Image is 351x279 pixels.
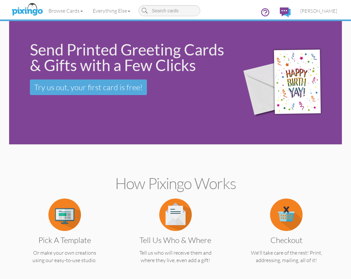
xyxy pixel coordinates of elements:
[130,211,221,264] a: Tell us Who & Where Tell us who will receive them and where they live, even add a gift!
[20,175,331,192] h2: How Pixingo works
[44,3,88,19] a: Browse Cards
[270,199,303,231] img: item.alt
[19,211,110,264] a: Pick a Template Or make your own creations using our easy-to-use studio.
[88,3,135,19] a: Everything Else
[235,36,340,130] img: 942c5090-71ba-4bfc-9a92-ca782dcda692.png
[10,2,45,18] img: pixingo logo
[159,199,192,231] img: item.alt
[130,249,221,264] p: Tell us who will receive them and where they live, even add a gift!
[34,82,143,92] span: Try us out, your first card is free!
[241,249,332,264] p: We'll take care of the rest! Print, addressing, mailing, all of it!
[135,236,216,244] h3: Tell us Who & Where
[48,199,81,231] img: item.alt
[138,5,200,16] input: Search cards
[24,236,105,244] h3: Pick a Template
[246,236,327,244] h3: Checkout
[30,42,226,73] div: Send Printed Greeting Cards & Gifts with a Few Clicks
[19,249,110,264] p: Or make your own creations using our easy-to-use studio.
[300,8,337,14] span: [PERSON_NAME]
[295,3,342,19] a: [PERSON_NAME]
[30,79,147,95] a: Try us out, your first card is free!
[241,211,332,264] a: Checkout We'll take care of the rest! Print, addressing, mailing, all of it!
[280,7,291,17] img: comments.svg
